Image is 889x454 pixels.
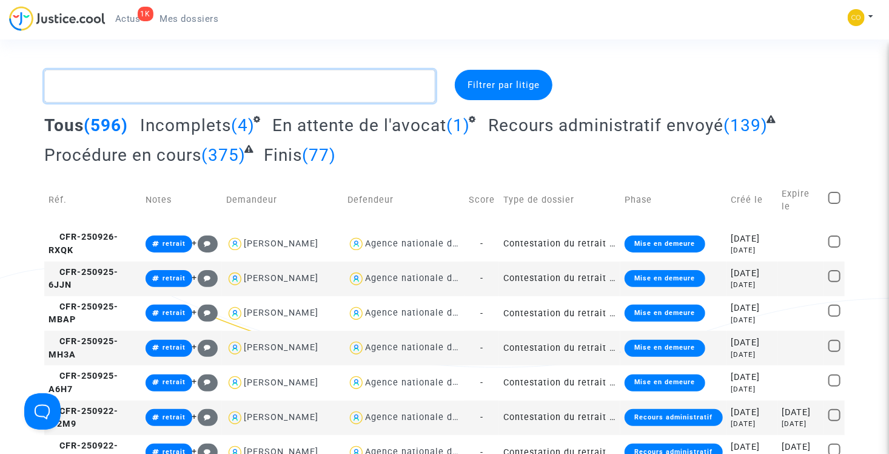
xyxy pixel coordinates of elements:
[231,115,255,135] span: (4)
[480,308,483,319] span: -
[782,406,820,419] div: [DATE]
[499,174,620,226] td: Type de dossier
[625,340,705,357] div: Mise en demeure
[347,235,365,253] img: icon-user.svg
[226,270,244,288] img: icon-user.svg
[347,339,365,357] img: icon-user.svg
[731,267,774,280] div: [DATE]
[244,273,318,283] div: [PERSON_NAME]
[222,174,343,226] td: Demandeur
[44,145,201,165] span: Procédure en cours
[49,336,118,360] span: CFR-250925-MH3A
[731,384,774,395] div: [DATE]
[625,374,705,391] div: Mise en demeure
[731,280,774,290] div: [DATE]
[138,7,153,21] div: 1K
[731,232,774,246] div: [DATE]
[163,309,186,317] span: retrait
[192,376,218,387] span: +
[446,115,470,135] span: (1)
[192,238,218,248] span: +
[488,115,723,135] span: Recours administratif envoyé
[625,409,722,426] div: Recours administratif
[272,115,446,135] span: En attente de l'avocat
[141,174,222,226] td: Notes
[49,232,118,256] span: CFR-250926-RXQK
[201,145,246,165] span: (375)
[115,13,141,24] span: Actus
[302,145,336,165] span: (77)
[465,174,499,226] td: Score
[244,239,318,249] div: [PERSON_NAME]
[480,412,483,422] span: -
[480,239,483,249] span: -
[365,239,498,249] div: Agence nationale de l'habitat
[778,174,824,226] td: Expire le
[365,308,498,318] div: Agence nationale de l'habitat
[731,315,774,325] div: [DATE]
[782,419,820,429] div: [DATE]
[499,262,620,296] td: Contestation du retrait de [PERSON_NAME] par l'ANAH (mandataire)
[731,419,774,429] div: [DATE]
[49,371,118,395] span: CFR-250925-A6H7
[226,409,244,427] img: icon-user.svg
[480,273,483,283] span: -
[163,344,186,351] span: retrait
[625,305,705,322] div: Mise en demeure
[226,374,244,391] img: icon-user.svg
[480,378,483,388] span: -
[24,393,61,430] iframe: Help Scout Beacon - Open
[480,343,483,353] span: -
[365,273,498,283] div: Agence nationale de l'habitat
[365,378,498,388] div: Agence nationale de l'habitat
[499,296,620,331] td: Contestation du retrait de [PERSON_NAME] par l'ANAH (mandataire)
[192,342,218,352] span: +
[347,374,365,391] img: icon-user.svg
[226,235,244,253] img: icon-user.svg
[264,145,302,165] span: Finis
[49,302,118,325] span: CFR-250925-MBAP
[731,336,774,350] div: [DATE]
[106,10,150,28] a: 1KActus
[84,115,128,135] span: (596)
[192,412,218,422] span: +
[731,350,774,360] div: [DATE]
[365,412,498,422] div: Agence nationale de l'habitat
[140,115,231,135] span: Incomplets
[731,441,774,454] div: [DATE]
[163,413,186,421] span: retrait
[731,406,774,419] div: [DATE]
[625,235,705,252] div: Mise en demeure
[343,174,465,226] td: Defendeur
[244,412,318,422] div: [PERSON_NAME]
[163,378,186,386] span: retrait
[163,274,186,282] span: retrait
[244,342,318,353] div: [PERSON_NAME]
[226,305,244,322] img: icon-user.svg
[347,305,365,322] img: icon-user.svg
[44,174,141,226] td: Réf.
[244,308,318,318] div: [PERSON_NAME]
[468,80,540,90] span: Filtrer par litige
[347,270,365,288] img: icon-user.svg
[365,342,498,353] div: Agence nationale de l'habitat
[499,226,620,261] td: Contestation du retrait de [PERSON_NAME] par l'ANAH (mandataire)
[49,406,118,430] span: CFR-250922-W2M9
[620,174,726,226] td: Phase
[782,441,820,454] div: [DATE]
[723,115,768,135] span: (139)
[9,6,106,31] img: jc-logo.svg
[160,13,219,24] span: Mes dossiers
[192,307,218,317] span: +
[44,115,84,135] span: Tous
[731,371,774,384] div: [DATE]
[163,240,186,248] span: retrait
[49,267,118,291] span: CFR-250925-6JJN
[226,339,244,357] img: icon-user.svg
[731,245,774,256] div: [DATE]
[499,401,620,435] td: Contestation du retrait de [PERSON_NAME] par l'ANAH (mandataire)
[499,331,620,365] td: Contestation du retrait de [PERSON_NAME] par l'ANAH (mandataire)
[150,10,229,28] a: Mes dossiers
[347,409,365,427] img: icon-user.svg
[625,270,705,287] div: Mise en demeure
